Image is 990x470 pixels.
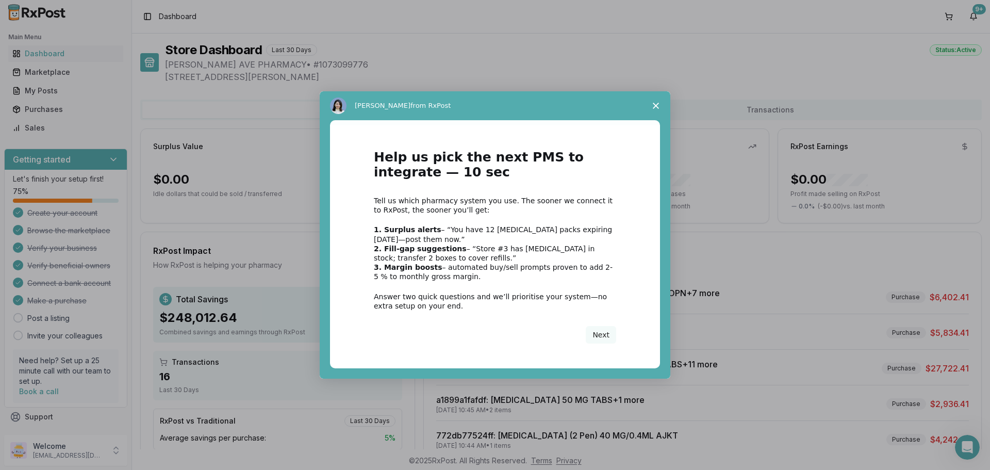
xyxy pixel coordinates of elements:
img: Profile image for Alice [330,98,346,114]
h1: Help us pick the next PMS to integrate — 10 sec [374,150,616,186]
div: Tell us which pharmacy system you use. The sooner we connect it to RxPost, the sooner you’ll get: [374,196,616,215]
div: – “You have 12 [MEDICAL_DATA] packs expiring [DATE]—post them now.” [374,225,616,244]
span: [PERSON_NAME] [355,102,410,109]
div: – “Store #3 has [MEDICAL_DATA] in stock; transfer 2 boxes to cover refills.” [374,244,616,263]
span: from RxPost [410,102,451,109]
b: 1. Surplus alerts [374,225,441,234]
b: 2. Fill-gap suggestions [374,245,467,253]
button: Next [586,326,616,344]
b: 3. Margin boosts [374,263,442,271]
div: – automated buy/sell prompts proven to add 2-5 % to monthly gross margin. [374,263,616,281]
span: Close survey [641,91,670,120]
div: Answer two quick questions and we’ll prioritise your system—no extra setup on your end. [374,292,616,311]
